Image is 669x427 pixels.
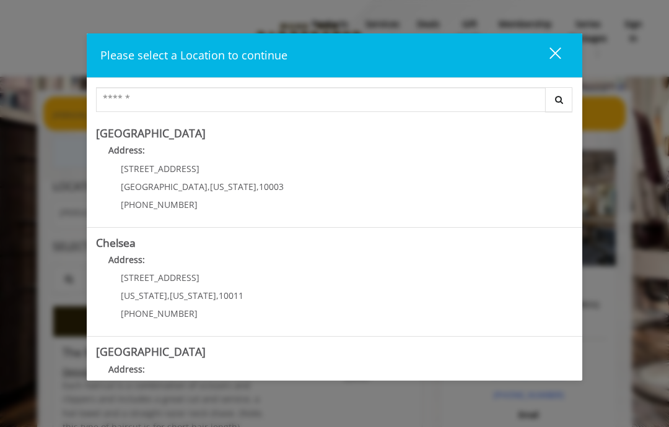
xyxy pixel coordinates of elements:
[96,126,206,140] b: [GEOGRAPHIC_DATA]
[167,290,170,301] span: ,
[208,181,210,192] span: ,
[219,290,243,301] span: 10011
[96,344,206,359] b: [GEOGRAPHIC_DATA]
[121,163,199,175] span: [STREET_ADDRESS]
[108,254,145,265] b: Address:
[527,43,569,68] button: close dialog
[170,290,216,301] span: [US_STATE]
[259,181,284,192] span: 10003
[121,308,198,319] span: [PHONE_NUMBER]
[216,290,219,301] span: ,
[121,272,199,283] span: [STREET_ADDRESS]
[121,181,208,192] span: [GEOGRAPHIC_DATA]
[108,363,145,375] b: Address:
[210,181,256,192] span: [US_STATE]
[121,290,167,301] span: [US_STATE]
[552,95,566,104] i: Search button
[96,87,573,118] div: Center Select
[535,46,560,65] div: close dialog
[256,181,259,192] span: ,
[100,48,287,63] span: Please select a Location to continue
[96,87,546,112] input: Search Center
[96,235,136,250] b: Chelsea
[108,144,145,156] b: Address:
[121,199,198,210] span: [PHONE_NUMBER]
